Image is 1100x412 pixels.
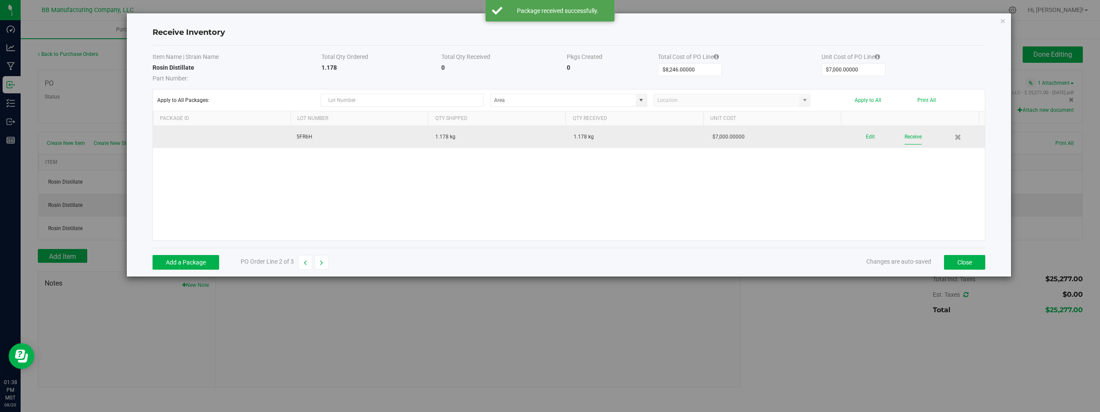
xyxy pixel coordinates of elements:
[153,64,194,71] strong: Rosin Distillate
[441,52,567,63] th: Total Qty Received
[567,52,658,63] th: Pkgs Created
[707,126,846,148] td: $7,000.00000
[153,111,290,126] th: Package Id
[153,27,985,38] h4: Receive Inventory
[658,64,721,76] input: Total Cost
[321,64,337,71] strong: 1.178
[944,255,985,270] button: Close
[904,129,922,145] button: Receive
[153,255,219,270] button: Add a Package
[822,64,885,76] input: Unit Cost
[290,111,428,126] th: Lot Number
[714,54,719,60] i: Specifying a total cost will update all package costs.
[875,54,880,60] i: Specifying a total cost will update all package costs.
[430,126,569,148] td: 1.178 kg
[866,258,931,265] span: Changes are auto-saved
[917,97,936,103] button: Print All
[658,52,822,63] th: Total Cost of PO Line
[321,94,484,107] input: Lot Number
[321,52,441,63] th: Total Qty Ordered
[9,343,34,369] iframe: Resource center
[153,75,188,82] span: Part Number:
[491,94,636,106] input: Area
[157,97,314,103] span: Apply to All Packages:
[241,258,294,265] span: PO Order Line 2 of 3
[1000,15,1006,26] button: Close modal
[153,52,322,63] th: Item Name | Strain Name
[428,111,565,126] th: Qty Shipped
[291,126,430,148] td: 5FR6H
[866,129,875,145] button: Edit
[855,97,881,103] button: Apply to All
[822,52,985,63] th: Unit Cost of PO Line
[441,64,445,71] strong: 0
[568,126,707,148] td: 1.178 kg
[565,111,703,126] th: Qty Received
[567,64,570,71] strong: 0
[507,6,608,15] div: Package received successfully.
[703,111,841,126] th: Unit Cost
